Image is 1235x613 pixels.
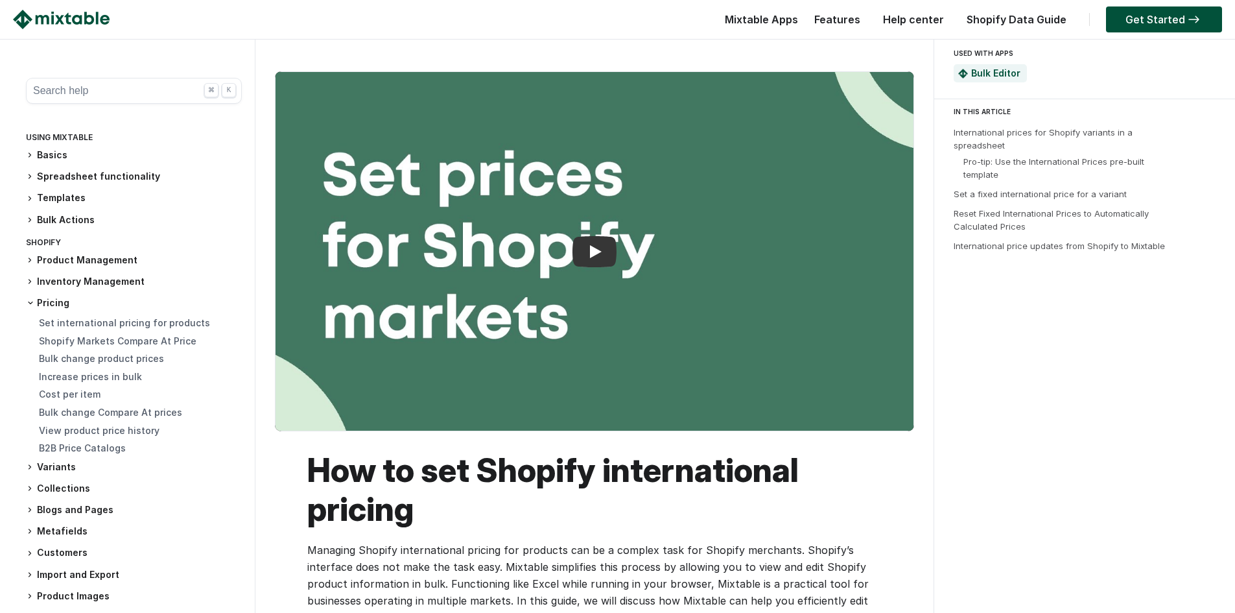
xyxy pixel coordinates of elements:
[39,389,100,400] a: Cost per item
[222,83,236,97] div: K
[26,525,242,538] h3: Metafields
[1185,16,1203,23] img: arrow-right.svg
[960,13,1073,26] a: Shopify Data Guide
[26,503,242,517] h3: Blogs and Pages
[954,106,1223,117] div: IN THIS ARTICLE
[204,83,218,97] div: ⌘
[26,296,242,309] h3: Pricing
[26,235,242,254] div: Shopify
[26,461,242,474] h3: Variants
[39,353,164,364] a: Bulk change product prices
[954,189,1127,199] a: Set a fixed international price for a variant
[954,241,1165,251] a: International price updates from Shopify to Mixtable
[39,317,210,328] a: Set international pricing for products
[26,170,242,184] h3: Spreadsheet functionality
[26,568,242,582] h3: Import and Export
[26,254,242,267] h3: Product Management
[954,127,1133,150] a: International prices for Shopify variants in a spreadsheet
[954,45,1210,61] div: USED WITH APPS
[26,78,242,104] button: Search help ⌘ K
[971,67,1020,78] a: Bulk Editor
[39,371,142,382] a: Increase prices in bulk
[13,10,110,29] img: Mixtable logo
[39,425,159,436] a: View product price history
[26,546,242,560] h3: Customers
[39,442,126,453] a: B2B Price Catalogs
[307,451,895,529] h1: How to set Shopify international pricing
[958,69,968,78] img: Mixtable Spreadsheet Bulk Editor App
[1106,6,1222,32] a: Get Started
[26,590,242,603] h3: Product Images
[963,156,1144,180] a: Pro-tip: Use the International Prices pre-built template
[808,13,867,26] a: Features
[26,191,242,205] h3: Templates
[26,213,242,227] h3: Bulk Actions
[26,149,242,162] h3: Basics
[26,130,242,149] div: Using Mixtable
[718,10,798,36] div: Mixtable Apps
[39,335,196,346] a: Shopify Markets Compare At Price
[876,13,950,26] a: Help center
[954,208,1149,232] a: Reset Fixed International Prices to Automatically Calculated Prices
[39,407,182,418] a: Bulk change Compare At prices
[26,482,242,496] h3: Collections
[26,275,242,289] h3: Inventory Management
